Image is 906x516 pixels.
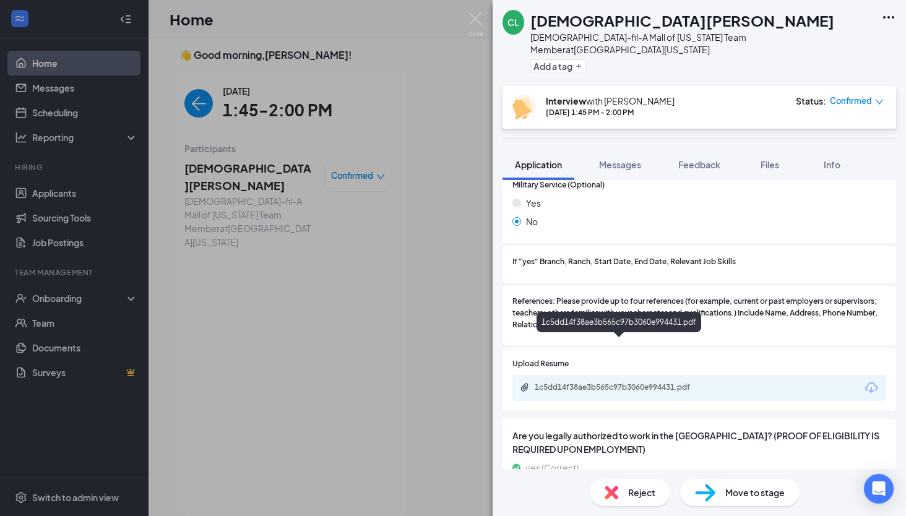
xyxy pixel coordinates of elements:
svg: Download [864,381,879,395]
span: Confirmed [830,95,872,107]
span: References: Please provide up to four references (for example, current or past employers or super... [512,296,886,331]
div: 1c5dd14f38ae3b565c97b3060e994431.pdf [537,312,701,332]
a: Paperclip1c5dd14f38ae3b565c97b3060e994431.pdf [520,382,720,394]
span: down [875,98,884,106]
div: [DATE] 1:45 PM - 2:00 PM [546,107,675,118]
span: Reject [628,486,655,499]
svg: Ellipses [881,10,896,25]
button: PlusAdd a tag [530,59,585,72]
div: [DEMOGRAPHIC_DATA]-fil-A Mall of [US_STATE] Team Member at [GEOGRAPHIC_DATA][US_STATE] [530,31,875,56]
span: Info [824,159,840,170]
span: No [526,215,538,228]
span: Upload Resume [512,358,569,370]
svg: Plus [575,62,582,70]
span: yes (Correct) [525,461,579,475]
span: Move to stage [725,486,785,499]
span: Files [761,159,779,170]
div: 1c5dd14f38ae3b565c97b3060e994431.pdf [535,382,708,392]
span: Yes [526,196,541,210]
span: Application [515,159,562,170]
div: with [PERSON_NAME] [546,95,675,107]
span: Are you legally authorized to work in the [GEOGRAPHIC_DATA]? (PROOF OF ELIGIBILITY IS REQUIRED UP... [512,429,886,456]
h1: [DEMOGRAPHIC_DATA][PERSON_NAME] [530,10,834,31]
div: Open Intercom Messenger [864,474,894,504]
span: Feedback [678,159,720,170]
span: Messages [599,159,641,170]
b: Interview [546,95,586,106]
svg: Paperclip [520,382,530,392]
div: Status : [796,95,826,107]
span: Military Service (Optional) [512,179,605,191]
div: CL [507,16,519,28]
span: If "yes" Branch, Ranch, Start Date, End Date, Relevant Job Skills [512,256,736,268]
